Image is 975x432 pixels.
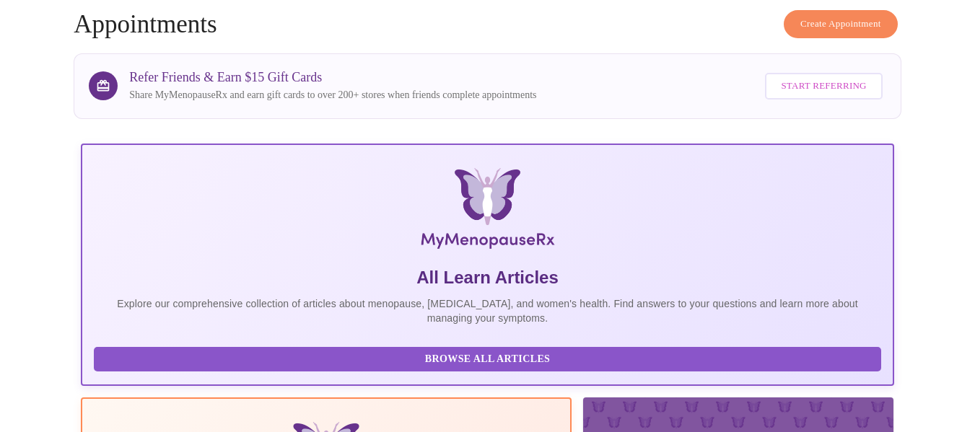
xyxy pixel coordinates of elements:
span: Create Appointment [800,16,881,32]
button: Create Appointment [784,10,898,38]
p: Share MyMenopauseRx and earn gift cards to over 200+ stores when friends complete appointments [129,88,536,102]
a: Start Referring [761,66,886,107]
button: Browse All Articles [94,347,881,372]
span: Browse All Articles [108,351,867,369]
img: MyMenopauseRx Logo [216,168,758,255]
h3: Refer Friends & Earn $15 Gift Cards [129,70,536,85]
button: Start Referring [765,73,882,100]
h4: Appointments [74,10,901,39]
p: Explore our comprehensive collection of articles about menopause, [MEDICAL_DATA], and women's hea... [94,296,881,325]
h5: All Learn Articles [94,266,881,289]
span: Start Referring [781,78,866,94]
a: Browse All Articles [94,352,885,364]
